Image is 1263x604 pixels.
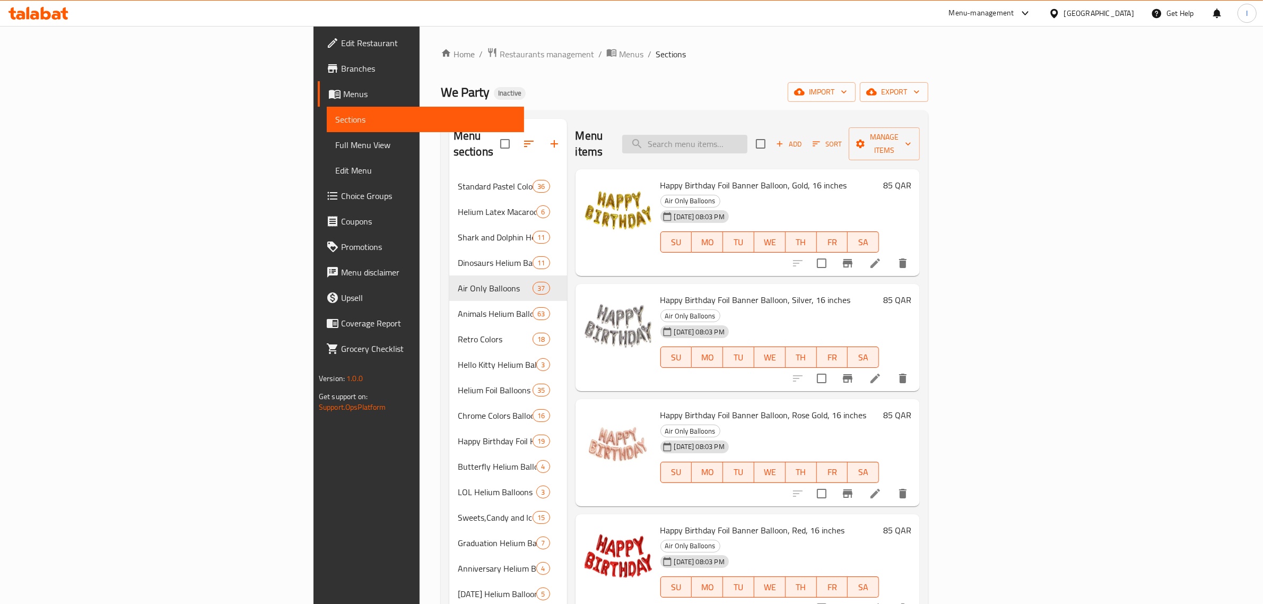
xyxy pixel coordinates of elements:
div: items [533,282,550,295]
span: Get support on: [319,390,368,403]
span: Restaurants management [500,48,594,61]
span: Hello Kitty Helium Balloons [458,358,537,371]
span: 3 [537,360,549,370]
span: Edit Menu [335,164,516,177]
span: WE [759,464,781,480]
div: items [533,384,550,396]
span: Manage items [857,131,911,157]
span: SA [852,235,875,250]
a: Edit menu item [869,487,882,500]
button: SU [660,462,692,483]
button: TU [723,576,754,598]
div: Air Only Balloons [660,195,720,208]
span: I [1246,7,1248,19]
button: WE [754,576,786,598]
span: WE [759,580,781,595]
span: 5 [537,589,549,599]
span: WE [759,235,781,250]
span: export [868,85,920,99]
button: MO [692,231,723,253]
span: [DATE] Helium Balloons [458,588,537,600]
span: Sort items [806,136,849,152]
span: SA [852,580,875,595]
button: SA [848,576,879,598]
span: FR [821,580,844,595]
button: FR [817,462,848,483]
span: SA [852,464,875,480]
span: TH [790,235,813,250]
button: Branch-specific-item [835,366,860,391]
button: TU [723,347,754,368]
div: Happy Birthday Foil Helium Balloons19 [449,428,567,454]
span: Air Only Balloons [661,540,720,552]
span: 4 [537,564,549,574]
div: items [536,460,550,473]
div: LOL Helium Balloons3 [449,479,567,505]
button: SA [848,462,879,483]
div: Air Only Balloons [660,309,720,322]
span: Edit Restaurant [341,37,516,49]
div: Butterfly Helium Balloons4 [449,454,567,479]
span: Choice Groups [341,189,516,202]
span: 1.0.0 [346,372,363,385]
img: Happy Birthday Foil Banner Balloon, Red, 16 inches [584,523,652,591]
a: Choice Groups [318,183,525,209]
button: TU [723,231,754,253]
div: LOL Helium Balloons [458,486,537,498]
div: Standard Pastel Colors [458,180,533,193]
div: Graduation Helium Balloons [458,537,537,549]
span: TU [727,350,750,365]
div: Retro Colors [458,333,533,346]
h2: Menu items [576,128,610,160]
span: SU [665,235,688,250]
img: Happy Birthday Foil Banner Balloon, Silver, 16 inches [584,292,652,360]
span: [DATE] 08:03 PM [670,327,729,337]
span: TH [790,580,813,595]
a: Menu disclaimer [318,260,525,285]
a: Edit Menu [327,158,525,183]
span: 63 [533,309,549,319]
a: Edit Restaurant [318,30,525,56]
a: Edit menu item [869,257,882,270]
span: [DATE] 08:03 PM [670,442,729,452]
span: Select to update [811,252,833,274]
button: WE [754,462,786,483]
button: export [860,82,928,102]
span: TH [790,350,813,365]
button: SA [848,347,879,368]
button: import [788,82,856,102]
span: Menus [343,88,516,100]
div: Sweets,Candy and Ice cream Helium Balloons15 [449,505,567,530]
button: FR [817,576,848,598]
span: Coupons [341,215,516,228]
div: Hello Kitty Helium Balloons3 [449,352,567,377]
div: Dinosaurs Helium Balloons11 [449,250,567,275]
h6: 85 QAR [883,292,911,307]
span: Select section [750,133,772,155]
div: Air Only Balloons [458,282,533,295]
span: 11 [533,258,549,268]
div: items [533,333,550,346]
button: Add [772,136,806,152]
div: Helium Foil Balloons Hearts,stars and rounds 18 inches35 [449,377,567,403]
span: Helium Foil Balloons Hearts,stars and rounds 18 inches [458,384,533,396]
a: Promotions [318,234,525,260]
div: Chrome Colors Balloons [458,409,533,422]
h6: 85 QAR [883,523,911,538]
span: Upsell [341,291,516,304]
span: Select to update [811,482,833,505]
a: Menus [606,47,643,61]
div: items [536,205,550,218]
li: / [648,48,651,61]
a: Edit menu item [869,372,882,385]
div: Helium Latex Macaroon Pastel Colors Balloons6 [449,199,567,225]
span: Coverage Report [341,317,516,330]
button: FR [817,347,848,368]
a: Full Menu View [327,132,525,158]
img: Happy Birthday Foil Banner Balloon, Gold, 16 inches [584,178,652,246]
span: 18 [533,334,549,344]
button: FR [817,231,848,253]
li: / [598,48,602,61]
span: WE [759,350,781,365]
span: 35 [533,385,549,395]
